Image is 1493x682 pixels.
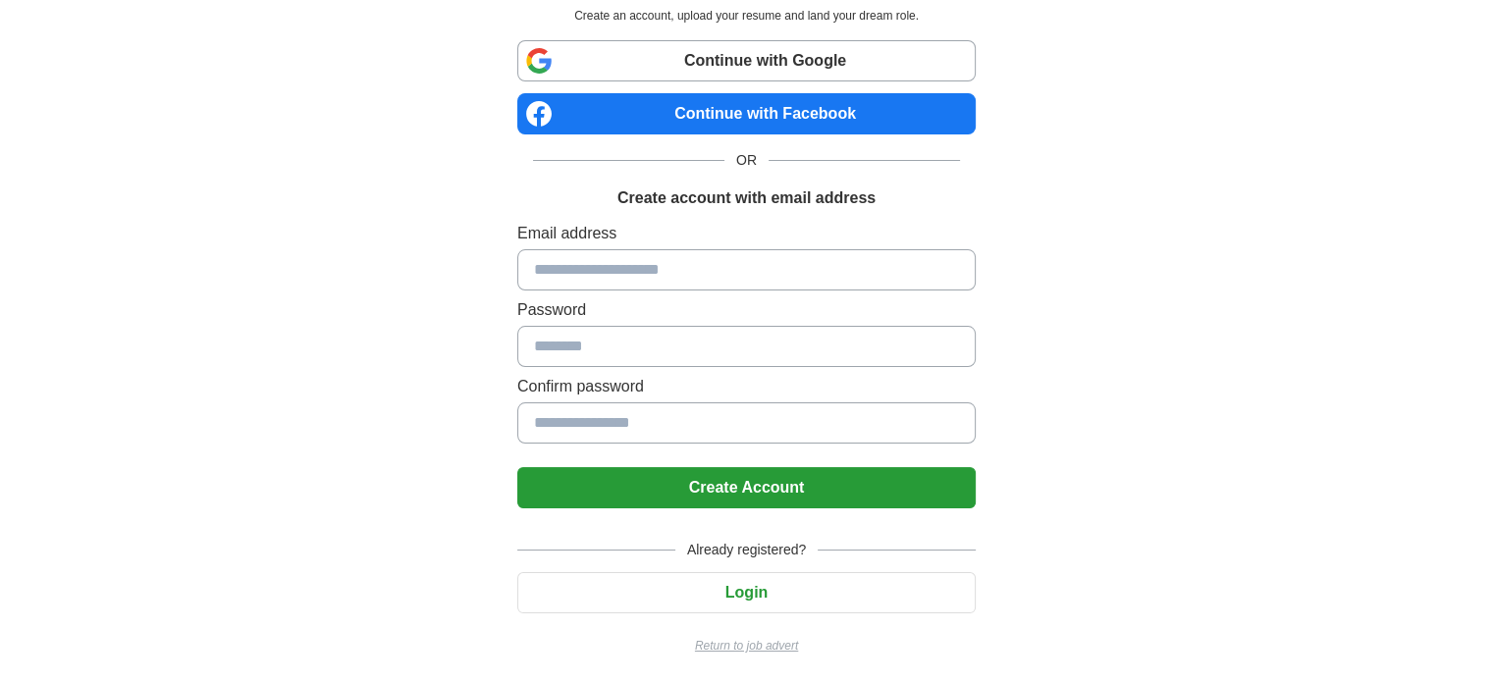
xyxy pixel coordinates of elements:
[521,7,972,25] p: Create an account, upload your resume and land your dream role.
[517,298,976,322] label: Password
[617,186,876,210] h1: Create account with email address
[517,637,976,655] a: Return to job advert
[724,150,769,171] span: OR
[517,467,976,508] button: Create Account
[517,584,976,601] a: Login
[517,40,976,81] a: Continue with Google
[517,93,976,134] a: Continue with Facebook
[517,375,976,398] label: Confirm password
[517,572,976,613] button: Login
[517,222,976,245] label: Email address
[675,540,818,560] span: Already registered?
